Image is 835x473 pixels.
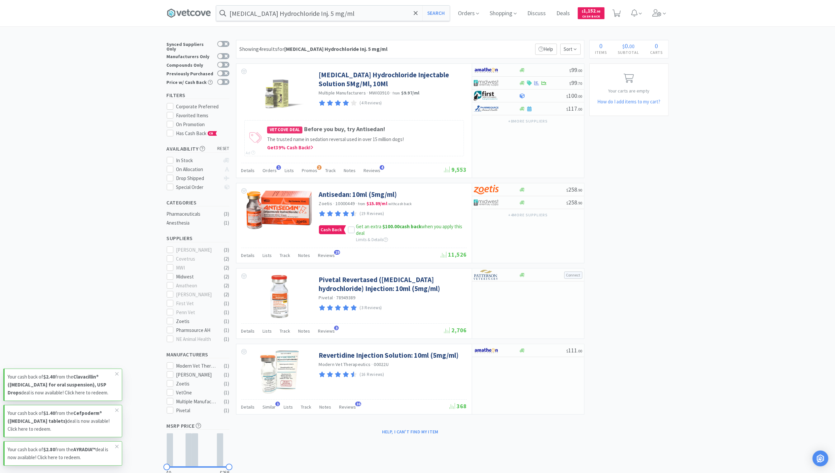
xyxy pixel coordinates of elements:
[216,6,450,21] input: Search by item, sku, manufacturer, ingredient, size...
[535,44,557,55] p: Help
[645,49,668,55] h4: Carts
[567,92,582,99] span: 100
[590,49,612,55] h4: Items
[577,188,582,193] span: . 90
[318,328,335,334] span: Reviews
[367,90,368,96] span: ·
[388,201,412,206] span: with cash back
[167,53,214,59] div: Manufacturers Only
[167,70,214,76] div: Previously Purchased
[317,165,322,170] span: 2
[590,98,668,106] h5: How do I add items to my cart?
[564,272,582,279] button: Connect
[224,255,229,263] div: ( 2 )
[258,351,301,394] img: e9fb96c28ce84418a8802a86ec7f8d48_237349.jpeg
[302,167,318,173] span: Promos
[267,125,460,134] h4: Before you buy, try Antisedan!
[176,389,217,397] div: VetOne
[383,223,400,230] span: $100.00
[319,275,465,293] a: Pivetal Revertased ([MEDICAL_DATA] hydrochloride) Injection: 10ml (5mg/ml)
[224,210,229,218] div: ( 3 )
[474,270,499,280] img: f5e969b455434c6296c6d81ef179fa71_3.png
[176,407,217,415] div: Pivetal
[577,94,582,99] span: . 00
[393,91,400,95] span: from
[474,65,499,75] img: 3331a67d23dc422aa21b1ec98afbf632_11.png
[444,166,467,173] span: 9,553
[176,103,229,111] div: Corporate Preferred
[8,374,106,396] strong: Clavacillin® ([MEDICAL_DATA] for oral suspension), USP Drops
[380,165,384,170] span: 4
[567,348,569,353] span: $
[356,237,388,242] span: Limits & Details
[567,188,569,193] span: $
[383,223,422,230] strong: cash back
[474,78,499,88] img: 4dd14cff54a648ac9e977f0c5da9bc2e_5.png
[176,317,217,325] div: Zoetis
[176,157,220,164] div: In Stock
[422,6,450,21] button: Search
[474,198,499,207] img: 4dd14cff54a648ac9e977f0c5da9bc2e_5.png
[224,219,229,227] div: ( 1 )
[334,295,335,301] span: ·
[263,404,276,410] span: Similar
[577,348,582,353] span: . 00
[401,90,420,96] strong: $9.97 / ml
[339,404,356,410] span: Reviews
[570,79,582,87] span: 99
[360,210,384,217] p: (19 Reviews)
[319,70,465,89] a: [MEDICAL_DATA] Hydrochloride Injectable Solution 5Mg/Ml, 10Ml
[224,380,229,388] div: ( 1 )
[176,264,217,272] div: MWI
[390,90,392,96] span: ·
[167,41,214,51] div: Synced Suppliers Only
[567,107,569,112] span: $
[450,402,467,410] span: 368
[43,374,55,380] strong: $2.40
[217,145,229,152] span: reset
[224,326,229,334] div: ( 1 )
[224,273,229,281] div: ( 2 )
[167,351,229,358] h5: Manufacturers
[474,104,499,114] img: 7915dbd3f8974342a4dc3feb8efc1740_58.png
[176,273,217,281] div: Midwest
[344,167,356,173] span: Notes
[167,145,229,153] h5: Availability
[224,309,229,316] div: ( 1 )
[319,351,459,360] a: Revertidine Injection Solution: 10ml (5mg/ml)
[167,79,214,85] div: Price w/ Cash Back
[356,223,463,236] span: Get an extra when you apply this deal
[335,200,355,206] span: 10000449
[176,371,217,379] div: [PERSON_NAME]
[355,402,361,406] span: 16
[176,380,217,388] div: Zoetis
[360,371,384,378] p: (16 Reviews)
[567,346,582,354] span: 111
[567,200,569,205] span: $
[285,167,294,173] span: Lists
[319,200,332,206] a: Zoetis
[176,309,217,316] div: Penn Vet
[582,15,601,19] span: Cash Back
[319,90,366,96] a: Multiple Manufacturers
[246,190,312,230] img: 35eb86a0d8934b97b2665dabc8979924_66227.png
[176,112,229,120] div: Favorited Items
[43,410,55,416] strong: $1.40
[474,91,499,101] img: 67d67680309e4a0bb49a5ff0391dcc42_6.png
[577,81,582,86] span: . 70
[570,66,582,74] span: 99
[336,295,356,301] span: 78949389
[813,451,828,466] div: Open Intercom Messenger
[224,407,229,415] div: ( 1 )
[176,335,217,343] div: NE Animal Health
[612,43,645,49] div: .
[285,46,388,52] strong: [MEDICAL_DATA] Hydrochloride Inj. 5 mg/ml
[284,404,293,410] span: Lists
[570,81,572,86] span: $
[444,326,467,334] span: 2,706
[176,291,217,299] div: [PERSON_NAME]
[267,144,313,151] span: Get 39 % Cash Back!
[596,9,601,14] span: . 95
[567,199,582,206] span: 258
[241,404,255,410] span: Details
